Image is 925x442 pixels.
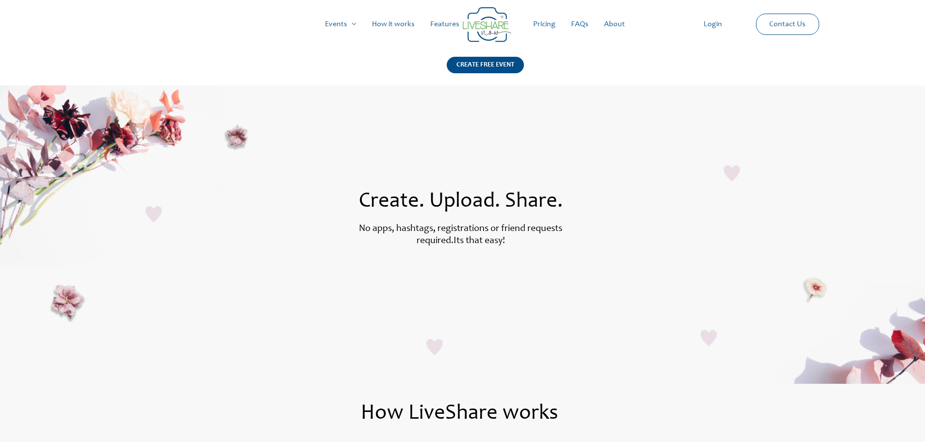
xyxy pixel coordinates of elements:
[447,57,524,85] a: CREATE FREE EVENT
[761,14,813,34] a: Contact Us
[525,9,563,40] a: Pricing
[454,236,505,246] label: Its that easy!
[422,9,467,40] a: Features
[447,57,524,73] div: CREATE FREE EVENT
[98,403,822,425] h1: How LiveShare works
[359,191,563,213] span: Create. Upload. Share.
[17,9,908,40] nav: Site Navigation
[463,7,511,42] img: Group 14 | Live Photo Slideshow for Events | Create Free Events Album for Any Occasion
[563,9,596,40] a: FAQs
[317,9,364,40] a: Events
[359,224,562,246] label: No apps, hashtags, registrations or friend requests required.
[364,9,422,40] a: How it works
[696,9,730,40] a: Login
[596,9,633,40] a: About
